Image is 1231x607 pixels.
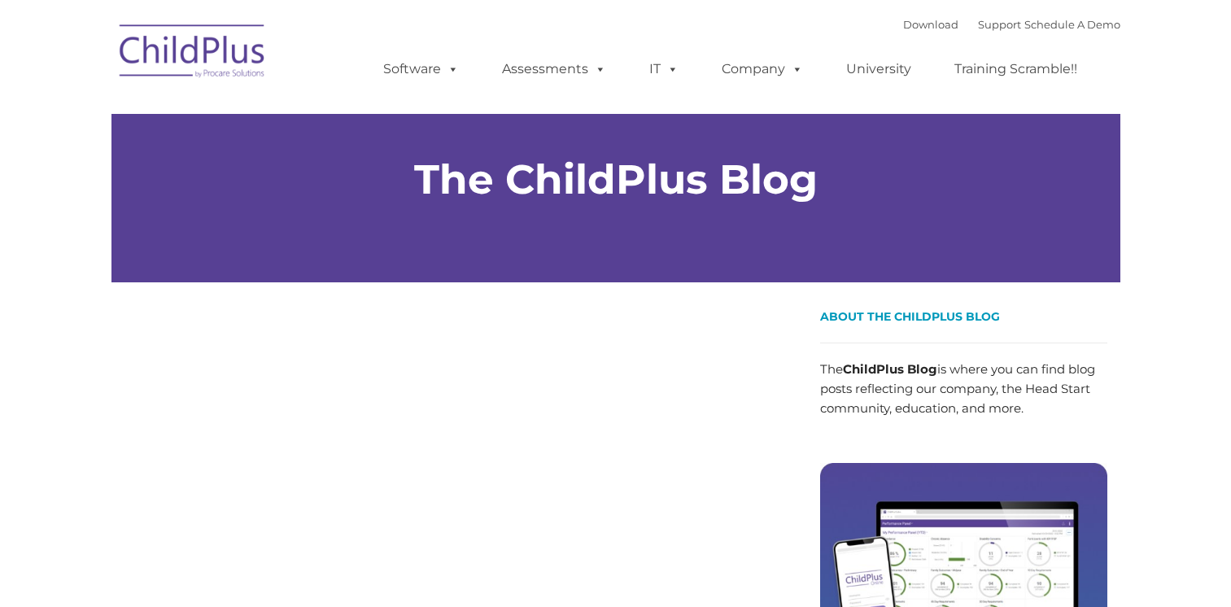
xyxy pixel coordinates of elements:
[633,53,695,85] a: IT
[414,155,818,204] strong: The ChildPlus Blog
[978,18,1021,31] a: Support
[1024,18,1120,31] a: Schedule A Demo
[820,309,1000,324] span: About the ChildPlus Blog
[367,53,475,85] a: Software
[820,360,1107,418] p: The is where you can find blog posts reflecting our company, the Head Start community, education,...
[486,53,622,85] a: Assessments
[903,18,1120,31] font: |
[111,13,274,94] img: ChildPlus by Procare Solutions
[903,18,958,31] a: Download
[938,53,1093,85] a: Training Scramble!!
[830,53,928,85] a: University
[705,53,819,85] a: Company
[843,361,937,377] strong: ChildPlus Blog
